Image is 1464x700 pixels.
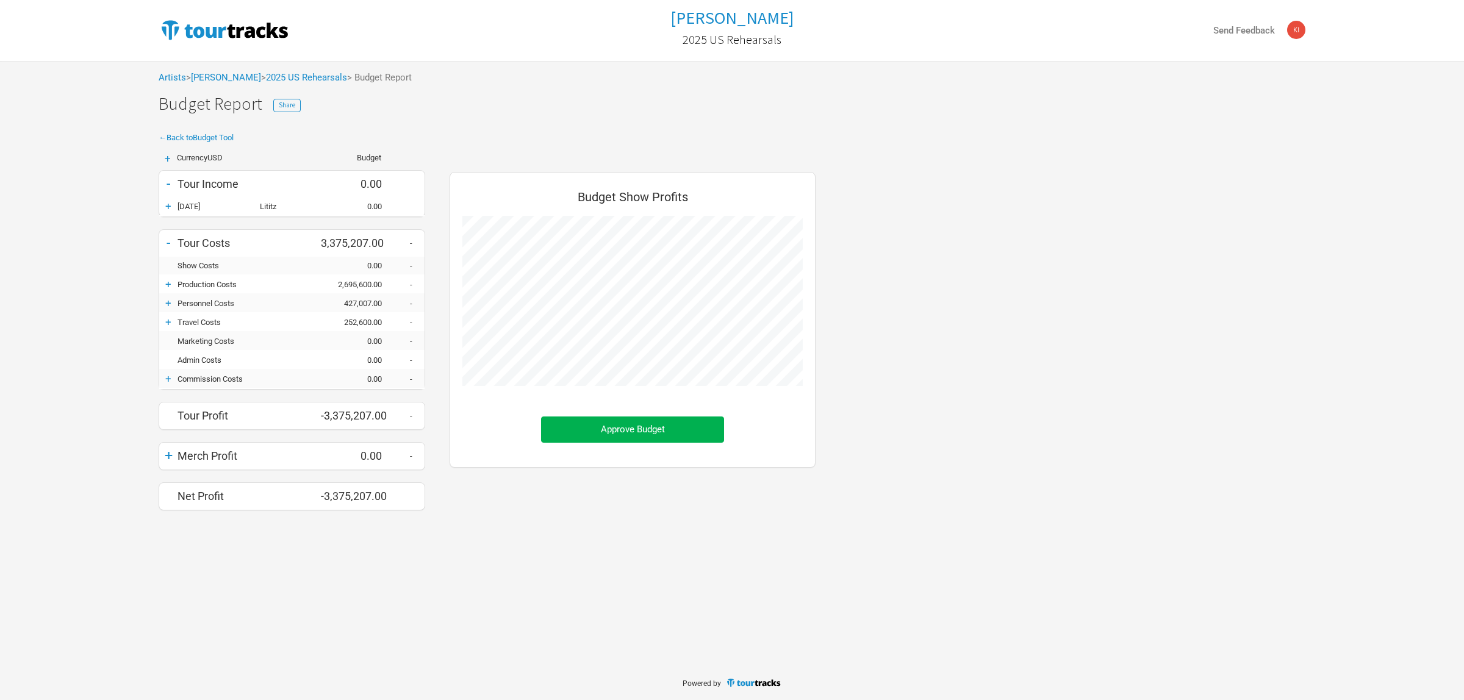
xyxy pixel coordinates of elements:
div: Tour Costs [178,237,321,249]
div: - [394,238,425,248]
a: 2025 US Rehearsals [683,27,781,52]
img: TourTracks [726,677,782,688]
div: 427,007.00 [321,299,394,308]
a: [PERSON_NAME] [670,9,794,27]
div: Production Costs [178,280,321,289]
div: + [159,154,177,164]
div: Merch Profit [178,449,321,462]
div: 2,695,600.00 [321,280,394,289]
div: - [394,411,425,420]
span: Share [279,101,295,109]
div: - [394,355,425,365]
img: Kimberley [1287,21,1305,39]
div: -3,375,207.00 [321,409,394,422]
span: > [261,73,347,82]
div: Tour Income [178,177,321,190]
a: ←Back toBudget Tool [159,133,234,142]
div: + [159,316,178,328]
div: Show Costs [178,261,321,270]
div: + [159,373,178,385]
div: - [159,175,178,192]
div: - [394,318,425,327]
div: + [159,200,178,212]
a: [PERSON_NAME] [191,72,261,83]
a: Artists [159,72,186,83]
div: 0.00 [321,449,394,462]
span: Currency USD [177,153,223,162]
div: Tour Profit [178,409,321,422]
div: -3,375,207.00 [321,490,394,502]
div: Budget Show Profits [462,185,803,216]
div: - [394,261,425,270]
div: Budget [320,154,381,162]
div: 0.00 [321,202,394,211]
div: 0.00 [321,177,394,190]
span: Powered by [683,679,721,688]
div: - [394,451,425,460]
div: 3,375,207.00 [321,237,394,249]
span: > Budget Report [347,73,412,82]
div: Net Profit [178,490,321,502]
img: TourTracks [159,18,290,42]
div: Admin Costs [178,355,321,365]
a: 2025 US Rehearsals [266,72,347,83]
strong: Send Feedback [1213,25,1275,36]
button: Share [273,99,301,112]
div: Lititz [260,202,321,211]
div: Marketing Costs [178,337,321,346]
span: Approve Budget [601,424,665,435]
div: - [394,374,425,384]
div: 0.00 [321,261,394,270]
div: Travel Costs [178,318,321,327]
div: - [394,299,425,308]
div: 06-Oct-25 [178,202,260,211]
div: 0.00 [321,337,394,346]
div: 252,600.00 [321,318,394,327]
div: + [159,297,178,309]
button: Approve Budget [541,416,724,443]
div: 0.00 [321,355,394,365]
h1: Budget Report [159,95,1318,113]
div: Personnel Costs [178,299,321,308]
div: + [159,278,178,290]
h1: [PERSON_NAME] [670,7,794,29]
div: - [394,280,425,289]
div: 0.00 [321,374,394,384]
h2: 2025 US Rehearsals [683,33,781,46]
div: - [159,234,178,251]
span: > [186,73,261,82]
div: Commission Costs [178,374,321,384]
div: + [159,447,178,464]
div: - [394,337,425,346]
